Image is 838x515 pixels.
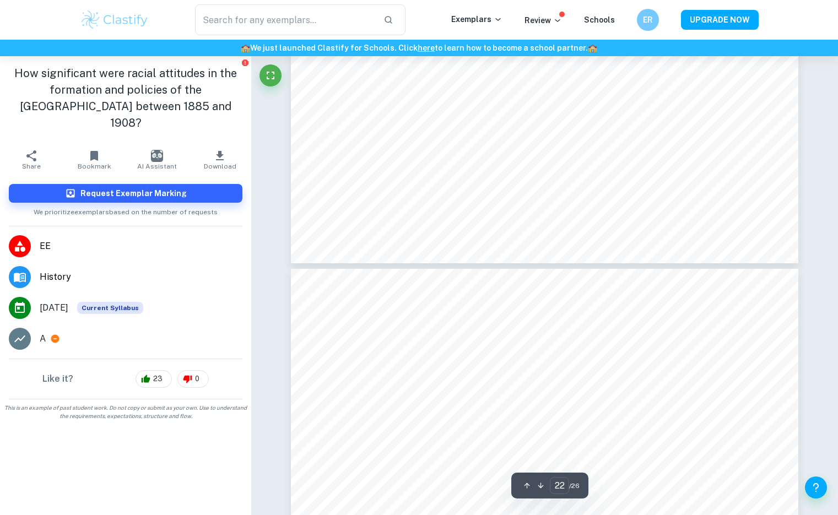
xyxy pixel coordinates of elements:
[40,240,242,253] span: EE
[195,4,375,35] input: Search for any exemplars...
[569,481,580,491] span: / 26
[204,162,236,170] span: Download
[637,9,659,31] button: ER
[42,372,73,386] h6: Like it?
[805,476,827,498] button: Help and Feedback
[2,42,836,54] h6: We just launched Clastify for Schools. Click to learn how to become a school partner.
[259,64,282,86] button: Fullscreen
[63,144,126,175] button: Bookmark
[189,373,206,384] span: 0
[451,13,502,25] p: Exemplars
[136,370,172,388] div: 23
[22,162,41,170] span: Share
[584,15,615,24] a: Schools
[137,162,177,170] span: AI Assistant
[4,404,247,420] span: This is an example of past student work. Do not copy or submit as your own. Use to understand the...
[588,44,597,52] span: 🏫
[80,9,150,31] img: Clastify logo
[9,65,242,131] h1: How significant were racial attitudes in the formation and policies of the [GEOGRAPHIC_DATA] betw...
[147,373,169,384] span: 23
[80,187,187,199] h6: Request Exemplar Marking
[241,44,250,52] span: 🏫
[9,184,242,203] button: Request Exemplar Marking
[78,162,111,170] span: Bookmark
[34,203,218,217] span: We prioritize exemplars based on the number of requests
[151,150,163,162] img: AI Assistant
[188,144,251,175] button: Download
[681,10,759,30] button: UPGRADE NOW
[418,44,435,52] a: here
[77,302,143,314] div: This exemplar is based on the current syllabus. Feel free to refer to it for inspiration/ideas wh...
[641,14,654,26] h6: ER
[40,301,68,315] span: [DATE]
[525,14,562,26] p: Review
[77,302,143,314] span: Current Syllabus
[40,332,46,345] p: A
[177,370,209,388] div: 0
[40,270,242,284] span: History
[241,58,249,67] button: Report issue
[126,144,188,175] button: AI Assistant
